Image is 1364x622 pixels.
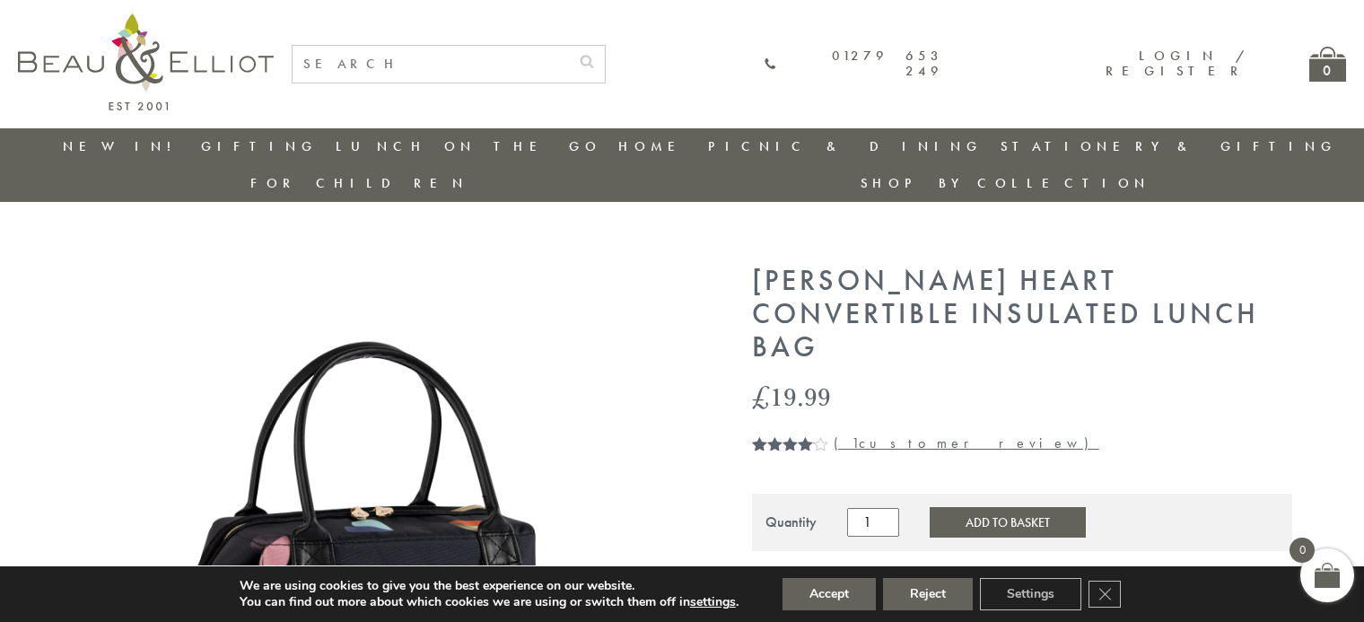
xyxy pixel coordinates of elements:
h1: [PERSON_NAME] Heart Convertible Insulated Lunch Bag [752,265,1292,364]
a: For Children [250,174,468,192]
a: 01279 653 249 [764,48,943,80]
div: Rated 4.00 out of 5 [752,436,829,451]
div: Quantity [765,514,817,530]
span: Rated out of 5 based on customer rating [752,436,814,544]
span: 1 [852,434,859,452]
a: New in! [63,137,183,155]
a: Home [618,137,690,155]
a: Stationery & Gifting [1001,137,1337,155]
a: Login / Register [1106,47,1246,80]
img: logo [18,13,274,110]
input: Product quantity [847,508,899,537]
button: Reject [883,578,973,610]
span: 0 [1290,538,1315,563]
span: 1 [752,436,759,472]
a: Shop by collection [861,174,1150,192]
input: SEARCH [293,46,569,83]
a: 0 [1309,47,1346,82]
button: Close GDPR Cookie Banner [1089,581,1121,608]
bdi: 19.99 [752,378,831,415]
a: (1customer review) [834,434,1099,452]
button: settings [690,594,736,610]
a: Picnic & Dining [708,137,983,155]
span: £ [752,378,770,415]
button: Add to Basket [930,507,1086,538]
p: You can find out more about which cookies we are using or switch them off in . [240,594,739,610]
a: Gifting [201,137,318,155]
button: Accept [783,578,876,610]
a: Lunch On The Go [336,137,601,155]
button: Settings [980,578,1081,610]
p: We are using cookies to give you the best experience on our website. [240,578,739,594]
